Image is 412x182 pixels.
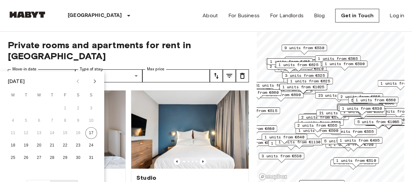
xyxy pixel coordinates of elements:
a: About [203,12,218,20]
span: 5 units from €590 [324,138,364,144]
span: Tuesday [20,89,32,102]
div: Map marker [353,97,398,107]
div: Map marker [268,140,314,150]
div: Map marker [259,153,304,163]
div: Map marker [331,128,376,138]
div: Map marker [315,55,361,65]
div: Map marker [281,45,327,55]
button: 24 [85,140,97,151]
span: 1 units from €1130 [278,139,320,145]
button: 17 [85,127,97,139]
div: Map marker [337,137,382,147]
button: tune [210,69,223,82]
div: Map marker [339,105,385,115]
div: Map marker [337,104,382,114]
span: Private rooms and apartments for rent in [GEOGRAPHIC_DATA] [8,39,249,62]
div: Map marker [294,122,340,132]
span: 1 units from €485 [270,59,310,64]
button: 25 [7,152,19,164]
span: 1 units from €525 [301,119,341,125]
button: tune [236,69,249,82]
span: 2 units from €555 [340,94,380,100]
div: Map marker [321,138,367,148]
span: 1 units from €495 [340,137,379,143]
span: 1 units from €645 [340,104,379,110]
div: Map marker [298,119,344,129]
span: 1 units from €515 [237,108,277,114]
span: 23 units from €530 [318,92,360,98]
button: Previous image [174,158,180,165]
div: Map marker [295,127,341,137]
div: Map marker [267,63,312,73]
span: 1 units from €640 [264,134,304,140]
span: 5 units from €1085 [357,119,399,125]
div: [DATE] [8,77,25,85]
button: 28 [46,152,58,164]
span: 1 units from €630 [342,105,382,111]
div: Map marker [333,157,379,167]
div: Map marker [266,58,314,68]
button: 29 [59,152,71,164]
button: 31 [85,152,97,164]
img: Habyt [8,11,47,18]
span: 5 units from €660 [351,97,391,103]
div: Map marker [337,93,383,104]
span: 1 units from €1025 [282,84,324,90]
span: 1 units from €680 [234,126,274,132]
span: 21 units from €575 [319,110,361,116]
span: 1 units from €510 [336,158,376,163]
div: Map marker [322,61,367,71]
button: Next month [89,76,100,87]
label: Type of stay [80,66,103,72]
a: For Business [228,12,260,20]
span: 2 units from €610 [288,57,327,63]
span: 2 units from €555 [297,122,337,128]
span: Saturday [72,89,84,102]
span: 1 units from €660 [239,90,278,95]
button: 27 [33,152,45,164]
button: 19 [20,140,32,151]
div: Map marker [354,119,402,129]
span: Friday [59,89,71,102]
label: Move-in date [12,66,36,72]
div: Map marker [316,110,364,120]
button: 23 [72,140,84,151]
a: For Landlords [270,12,304,20]
div: Map marker [315,92,363,102]
div: Map marker [234,107,280,118]
span: 1 units from €590 [325,61,364,67]
button: 26 [20,152,32,164]
span: 2 units from €555 [334,129,374,134]
div: Map marker [282,72,328,82]
div: Map marker [279,84,327,94]
a: Get in Touch [335,9,379,22]
span: 31 units from €570 [255,82,297,88]
button: 22 [59,140,71,151]
div: Map marker [303,113,349,123]
a: Blog [314,12,325,20]
span: Monday [7,89,19,102]
span: 1 units from €660 [356,97,395,103]
button: 21 [46,140,58,151]
span: 9 units from €530 [284,45,324,51]
span: 4 units from €605 [306,114,346,119]
div: Map marker [276,62,321,72]
label: Max price [147,66,164,72]
img: Marketing picture of unit DE-01-481-006-01 [131,91,249,169]
div: Map marker [252,82,300,92]
div: Map marker [236,89,281,99]
div: Map marker [285,57,330,67]
button: 18 [7,140,19,151]
div: Map marker [330,160,376,170]
span: Sunday [85,89,97,102]
div: Map marker [338,105,383,115]
a: Log in [390,12,404,20]
div: Map marker [262,134,307,144]
div: Map marker [267,58,313,68]
div: Map marker [287,78,333,88]
span: 2 units from €690 [261,92,301,98]
span: 2 units from €570 [301,114,341,120]
span: Thursday [46,89,58,102]
span: 1 units from €625 [290,78,330,84]
span: 1 units from €640 [341,105,380,111]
